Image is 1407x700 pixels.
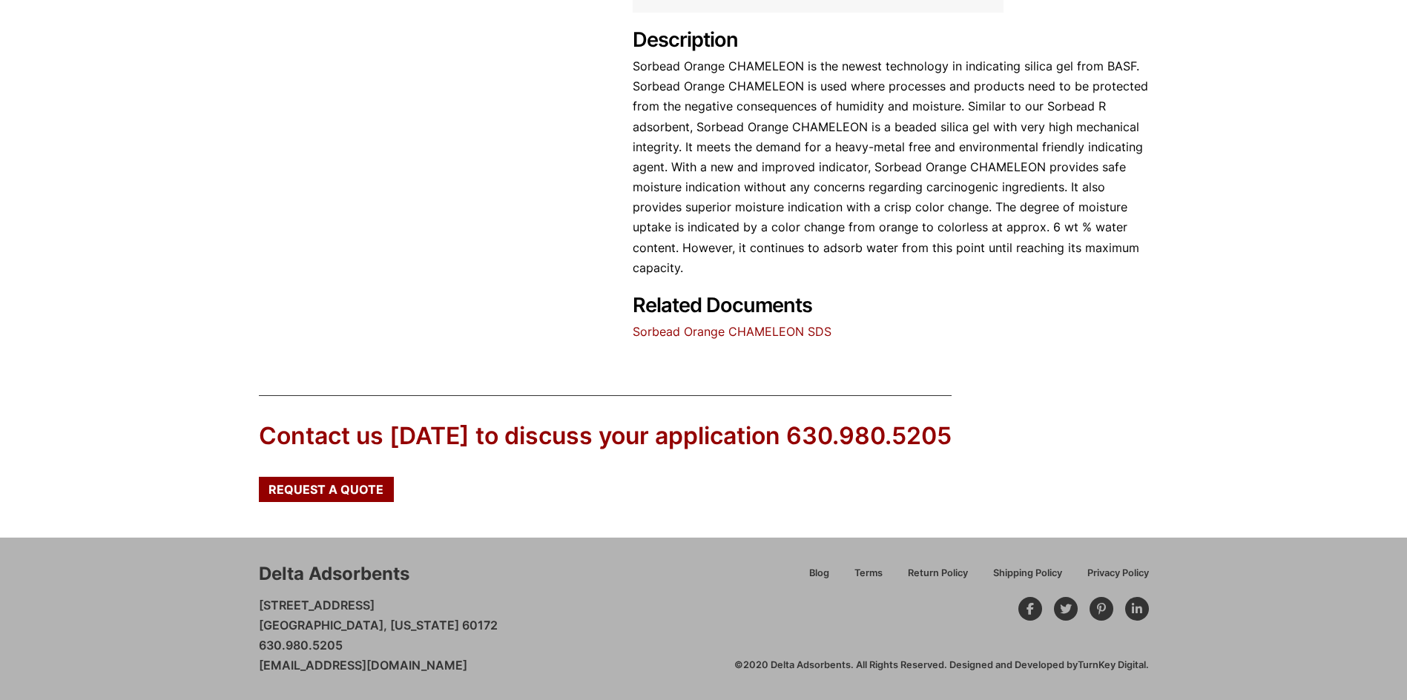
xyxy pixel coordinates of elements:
span: Terms [854,569,883,578]
a: Blog [797,565,842,591]
a: TurnKey Digital [1078,659,1146,670]
span: Return Policy [908,569,968,578]
a: Shipping Policy [981,565,1075,591]
p: Sorbead Orange CHAMELEON is the newest technology in indicating silica gel from BASF. Sorbead Ora... [633,56,1149,278]
a: Terms [842,565,895,591]
div: Delta Adsorbents [259,561,409,587]
span: Shipping Policy [993,569,1062,578]
a: Request a Quote [259,477,394,502]
a: Privacy Policy [1075,565,1149,591]
span: Privacy Policy [1087,569,1149,578]
div: ©2020 Delta Adsorbents. All Rights Reserved. Designed and Developed by . [734,658,1149,672]
h2: Description [633,28,1149,53]
a: [EMAIL_ADDRESS][DOMAIN_NAME] [259,658,467,673]
a: Return Policy [895,565,981,591]
a: Sorbead Orange CHAMELEON SDS [633,324,831,339]
span: Blog [809,569,829,578]
p: [STREET_ADDRESS] [GEOGRAPHIC_DATA], [US_STATE] 60172 630.980.5205 [259,595,498,676]
div: Contact us [DATE] to discuss your application 630.980.5205 [259,420,952,453]
span: Request a Quote [268,483,383,495]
